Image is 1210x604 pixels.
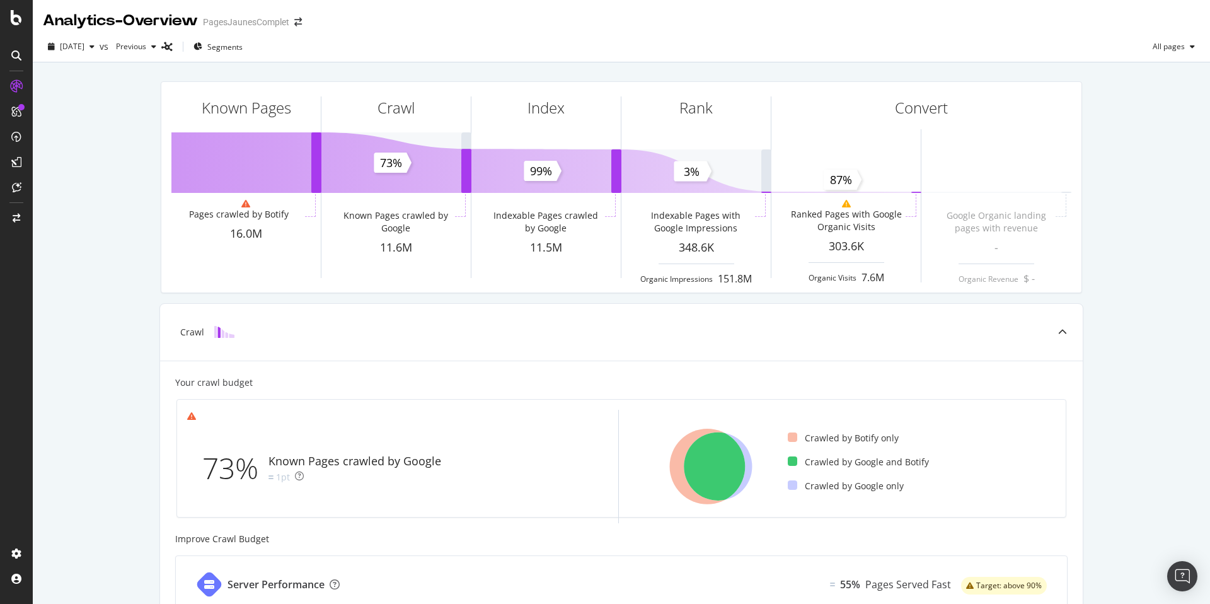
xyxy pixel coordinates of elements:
button: Previous [111,37,161,57]
button: [DATE] [43,37,100,57]
div: Index [527,97,565,119]
div: PagesJaunesComplet [203,16,289,28]
div: Known Pages crawled by Google [268,453,441,470]
div: warning label [961,577,1047,595]
button: Segments [188,37,248,57]
div: Crawled by Botify only [788,432,899,444]
div: 11.5M [471,240,621,256]
div: Crawl [180,326,204,339]
div: 1pt [276,471,290,484]
div: Rank [679,97,713,119]
div: Pages crawled by Botify [189,208,289,221]
div: 151.8M [718,272,752,286]
div: Your crawl budget [175,376,253,389]
div: Server Performance [228,578,325,592]
div: Crawled by Google only [788,480,904,492]
div: 16.0M [171,226,321,242]
div: Pages Served Fast [865,578,951,592]
div: 73% [202,448,268,489]
div: 55% [840,578,860,592]
span: All pages [1148,41,1185,52]
img: block-icon [214,326,234,338]
div: Open Intercom Messenger [1167,561,1197,591]
div: Crawled by Google and Botify [788,456,929,468]
div: Analytics - Overview [43,10,198,32]
div: Known Pages crawled by Google [339,209,452,235]
span: Target: above 90% [976,582,1042,589]
div: Indexable Pages with Google Impressions [639,209,752,235]
img: Equal [830,583,835,586]
div: Known Pages [202,97,291,119]
div: Organic Impressions [640,274,713,284]
span: Segments [207,42,243,52]
span: Previous [111,41,146,52]
div: 11.6M [321,240,471,256]
div: Indexable Pages crawled by Google [489,209,602,235]
button: All pages [1148,37,1200,57]
div: Crawl [377,97,415,119]
div: 348.6K [621,240,771,256]
span: vs [100,40,111,53]
div: arrow-right-arrow-left [294,18,302,26]
img: Equal [268,475,274,479]
span: 2025 Aug. 22nd [60,41,84,52]
div: Improve Crawl Budget [175,533,1068,545]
